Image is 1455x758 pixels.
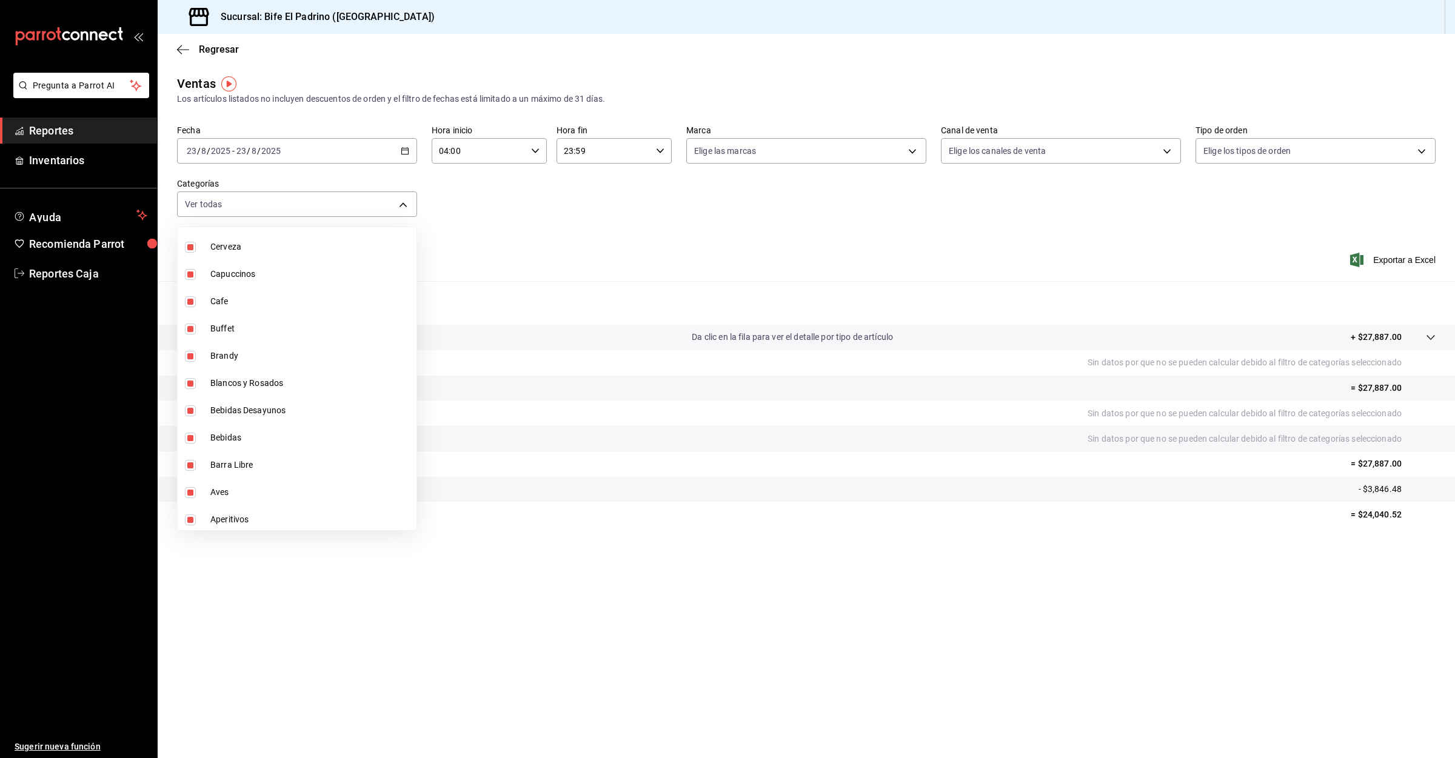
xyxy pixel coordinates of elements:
span: Bebidas Desayunos [210,404,412,417]
img: Tooltip marker [221,76,236,91]
span: Aperitivos [210,513,412,526]
span: Aves [210,486,412,499]
span: Blancos y Rosados [210,377,412,390]
span: Bebidas [210,431,412,444]
span: Buffet [210,322,412,335]
span: Capuccinos [210,268,412,281]
span: Brandy [210,350,412,362]
span: Cerveza [210,241,412,253]
span: Cafe [210,295,412,308]
span: Barra Libre [210,459,412,471]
